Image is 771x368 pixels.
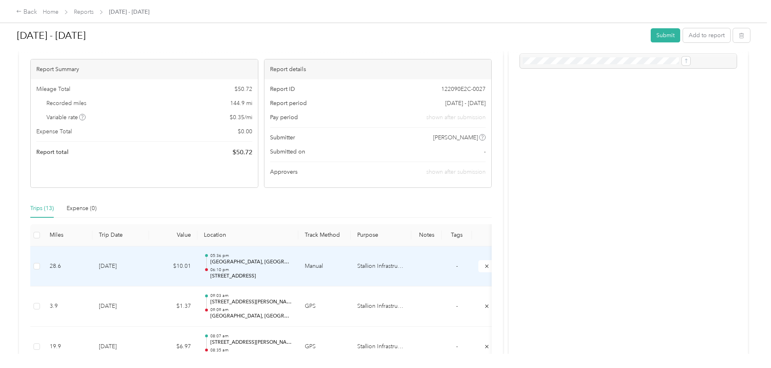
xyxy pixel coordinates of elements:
span: Recorded miles [46,99,86,107]
div: Back [16,7,37,17]
td: GPS [298,327,351,367]
div: Expense (0) [67,204,96,213]
span: shown after submission [426,168,486,175]
span: [DATE] - [DATE] [445,99,486,107]
p: 09:09 am [210,307,292,313]
span: - [456,303,458,309]
th: Trip Date [92,224,149,246]
span: - [456,263,458,269]
td: $10.01 [149,246,197,287]
p: 08:07 am [210,333,292,339]
td: [DATE] [92,327,149,367]
p: 06:10 pm [210,267,292,273]
th: Miles [43,224,92,246]
div: Report Summary [31,59,258,79]
span: 144.9 mi [230,99,252,107]
div: Trips (13) [30,204,54,213]
th: Track Method [298,224,351,246]
td: $1.37 [149,286,197,327]
p: [STREET_ADDRESS][PERSON_NAME] [210,339,292,346]
span: Submitter [270,133,295,142]
span: $ 50.72 [233,147,252,157]
th: Value [149,224,197,246]
td: 3.9 [43,286,92,327]
th: Notes [411,224,442,246]
a: Reports [74,8,94,15]
td: Stallion Infrastructure Services [351,327,411,367]
th: Location [197,224,298,246]
span: Pay period [270,113,298,122]
iframe: Everlance-gr Chat Button Frame [726,323,771,368]
h1: Oct 6 - 19, 2025 [17,26,645,45]
button: Submit [651,28,680,42]
span: Approvers [270,168,298,176]
p: 09:03 am [210,293,292,299]
span: Report ID [270,85,295,93]
td: 19.9 [43,327,92,367]
span: [PERSON_NAME] [433,133,478,142]
td: $6.97 [149,327,197,367]
span: Report period [270,99,307,107]
th: Purpose [351,224,411,246]
p: [GEOGRAPHIC_DATA], [GEOGRAPHIC_DATA] [210,313,292,320]
p: [GEOGRAPHIC_DATA], [GEOGRAPHIC_DATA] [210,259,292,266]
span: shown after submission [426,113,486,122]
th: Tags [442,224,472,246]
span: - [484,147,486,156]
td: [DATE] [92,246,149,287]
span: Submitted on [270,147,305,156]
td: [DATE] [92,286,149,327]
td: 28.6 [43,246,92,287]
span: Mileage Total [36,85,70,93]
span: $ 0.00 [238,127,252,136]
p: [STREET_ADDRESS][PERSON_NAME] [210,299,292,306]
span: Variable rate [46,113,86,122]
p: [STREET_ADDRESS] [210,273,292,280]
a: Home [43,8,59,15]
td: Stallion Infrastructure Services [351,286,411,327]
td: GPS [298,286,351,327]
span: Expense Total [36,127,72,136]
span: $ 50.72 [235,85,252,93]
button: Add to report [683,28,730,42]
span: - [456,343,458,350]
span: $ 0.35 / mi [230,113,252,122]
div: Report details [264,59,492,79]
span: [DATE] - [DATE] [109,8,149,16]
p: 05:36 pm [210,253,292,259]
p: 08:35 am [210,347,292,353]
span: Report total [36,148,69,156]
span: 122090E2C-0027 [441,85,486,93]
td: Manual [298,246,351,287]
td: Stallion Infrastructure Services [351,246,411,287]
p: [STREET_ADDRESS] [210,353,292,360]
